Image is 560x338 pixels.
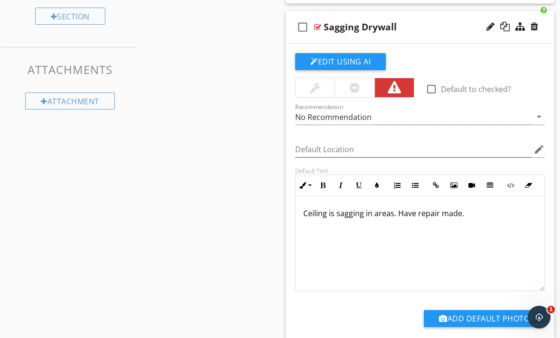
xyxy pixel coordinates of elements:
[295,142,532,157] input: Default Location
[519,176,537,194] button: Clear Formatting
[368,176,386,194] button: Colors
[533,144,545,155] i: edit
[547,306,555,313] span: 1
[528,306,551,329] iframe: Intercom live chat
[533,111,545,122] i: arrow_drop_down
[406,176,424,194] button: Unordered List
[481,176,499,194] button: Insert Table
[324,21,397,33] div: Sagging Drywall
[295,53,386,70] button: Edit Using AI
[295,16,310,38] i: check_box_outline_blank
[501,176,519,194] button: Code View
[295,167,545,174] div: Default Text
[25,92,115,110] div: Attachment
[388,176,406,194] button: Ordered List
[445,176,463,194] button: Insert Image (⌘P)
[303,208,537,219] p: Ceiling is sagging in areas. Have repair made.
[424,310,545,327] button: Add Default Photo
[332,176,350,194] button: Italic (⌘I)
[295,113,372,121] div: No Recommendation
[463,176,481,194] button: Insert Video
[427,176,445,194] button: Insert Link (⌘K)
[441,84,511,94] label: Default to checked?
[35,8,105,25] div: Section
[350,176,368,194] button: Underline (⌘U)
